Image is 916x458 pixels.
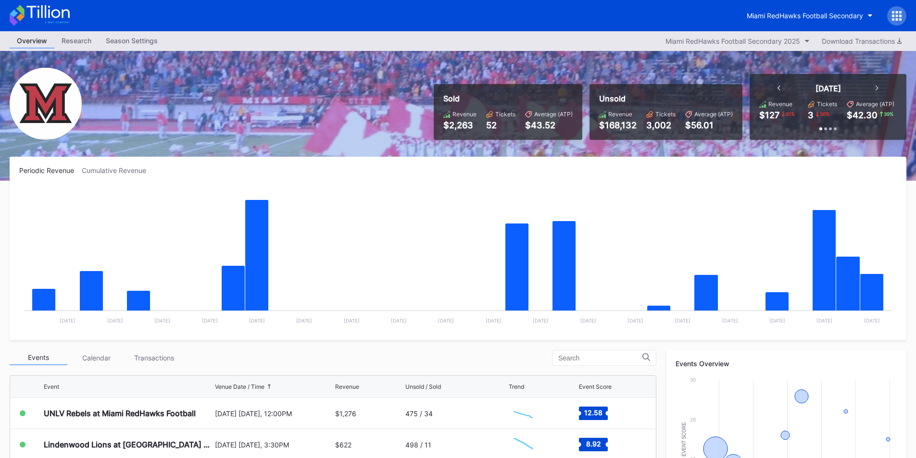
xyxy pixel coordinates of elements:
[443,120,477,130] div: $2,263
[19,186,897,331] svg: Chart title
[864,318,880,323] text: [DATE]
[694,111,733,118] div: Average (ATP)
[533,318,549,323] text: [DATE]
[584,408,602,417] text: 12.58
[486,120,515,130] div: 52
[722,318,738,323] text: [DATE]
[817,35,906,48] button: Download Transactions
[768,100,792,108] div: Revenue
[107,318,123,323] text: [DATE]
[10,34,54,49] a: Overview
[509,433,538,457] svg: Chart title
[438,318,454,323] text: [DATE]
[661,35,815,48] button: Miami RedHawks Football Secondary 2025
[19,166,82,174] div: Periodic Revenue
[816,84,841,93] div: [DATE]
[215,383,264,390] div: Venue Date / Time
[54,34,99,48] div: Research
[125,350,183,365] div: Transactions
[655,111,676,118] div: Tickets
[665,37,800,45] div: Miami RedHawks Football Secondary 2025
[816,318,832,323] text: [DATE]
[335,383,359,390] div: Revenue
[599,120,637,130] div: $168,132
[681,422,687,457] text: Event Score
[883,110,894,118] div: 39 %
[10,350,67,365] div: Events
[344,318,360,323] text: [DATE]
[747,12,863,20] div: Miami RedHawks Football Secondary
[44,440,213,449] div: Lindenwood Lions at [GEOGRAPHIC_DATA] RedHawks Football
[54,34,99,49] a: Research
[808,110,814,120] div: 3
[819,110,830,118] div: 50 %
[599,94,733,103] div: Unsold
[509,383,524,390] div: Trend
[579,383,612,390] div: Event Score
[580,318,596,323] text: [DATE]
[856,100,894,108] div: Average (ATP)
[202,318,218,323] text: [DATE]
[675,318,690,323] text: [DATE]
[249,318,265,323] text: [DATE]
[769,318,785,323] text: [DATE]
[822,37,902,45] div: Download Transactions
[627,318,643,323] text: [DATE]
[495,111,515,118] div: Tickets
[534,111,573,118] div: Average (ATP)
[44,383,59,390] div: Event
[586,440,601,448] text: 8.92
[509,401,538,425] svg: Chart title
[690,377,696,383] text: 30
[82,166,154,174] div: Cumulative Revenue
[60,318,75,323] text: [DATE]
[391,318,407,323] text: [DATE]
[99,34,165,49] a: Season Settings
[99,34,165,48] div: Season Settings
[405,383,441,390] div: Unsold / Sold
[740,7,880,25] button: Miami RedHawks Football Secondary
[817,100,837,108] div: Tickets
[452,111,477,118] div: Revenue
[646,120,676,130] div: 3,002
[67,350,125,365] div: Calendar
[759,110,779,120] div: $127
[443,94,573,103] div: Sold
[44,408,196,418] div: UNLV Rebels at Miami RedHawks Football
[215,409,333,418] div: [DATE] [DATE], 12:00PM
[690,417,696,422] text: 20
[154,318,170,323] text: [DATE]
[405,409,433,418] div: 475 / 34
[486,318,502,323] text: [DATE]
[525,120,573,130] div: $43.52
[608,111,632,118] div: Revenue
[215,441,333,449] div: [DATE] [DATE], 3:30PM
[405,441,431,449] div: 498 / 11
[335,441,351,449] div: $622
[847,110,878,120] div: $42.30
[10,68,82,140] img: Miami_RedHawks_Football_Secondary.png
[785,110,796,118] div: 31 %
[685,120,733,130] div: $56.01
[558,354,642,362] input: Search
[335,409,356,418] div: $1,276
[676,359,897,368] div: Events Overview
[296,318,312,323] text: [DATE]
